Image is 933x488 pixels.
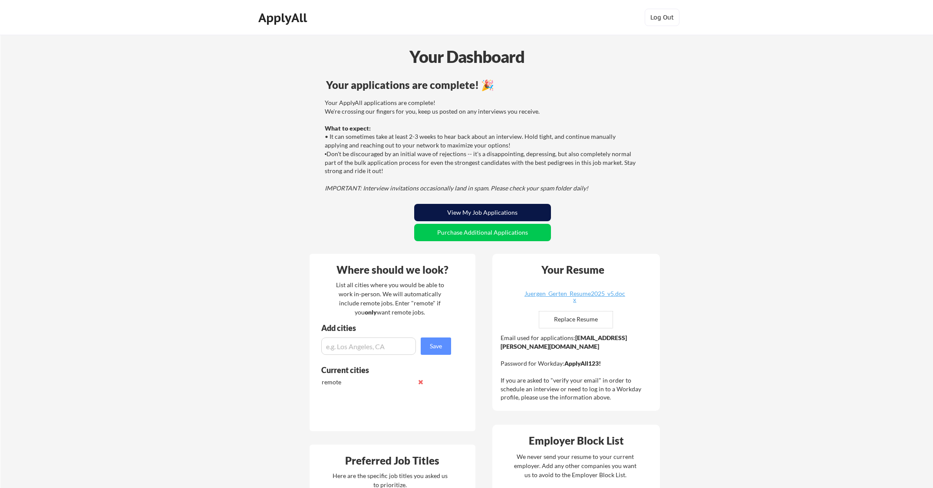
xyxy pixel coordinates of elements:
em: IMPORTANT: Interview invitations occasionally land in spam. Please check your spam folder daily! [325,184,588,192]
a: Juergen_Gerten_Resume2025_v5.docx [523,291,626,304]
div: Where should we look? [312,265,473,275]
div: Add cities [321,324,453,332]
div: ApplyAll [258,10,310,25]
div: remote [322,378,413,386]
div: List all cities where you would be able to work in-person. We will automatically include remote j... [330,280,450,317]
button: Purchase Additional Applications [414,224,551,241]
div: Email used for applications: Password for Workday: If you are asked to "verify your email" in ord... [501,334,654,402]
div: Your ApplyAll applications are complete! We're crossing our fingers for you, keep us posted on an... [325,98,638,192]
font: • [325,151,327,157]
strong: ApplyAll123! [564,360,601,367]
button: Log Out [645,9,679,26]
div: Your Resume [530,265,616,275]
div: Preferred Job Titles [312,455,473,466]
div: Juergen_Gerten_Resume2025_v5.docx [523,291,626,303]
div: Your applications are complete! 🎉 [326,80,639,90]
button: View My Job Applications [414,204,551,221]
button: Save [421,337,451,355]
strong: What to expect: [325,124,371,132]
div: Current cities [321,366,442,374]
div: Your Dashboard [1,44,933,69]
input: e.g. Los Angeles, CA [321,337,416,355]
div: We never send your resume to your current employer. Add any other companies you want us to avoid ... [514,452,637,479]
strong: [EMAIL_ADDRESS][PERSON_NAME][DOMAIN_NAME] [501,334,627,350]
div: Employer Block List [496,436,657,446]
strong: only [365,308,377,316]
